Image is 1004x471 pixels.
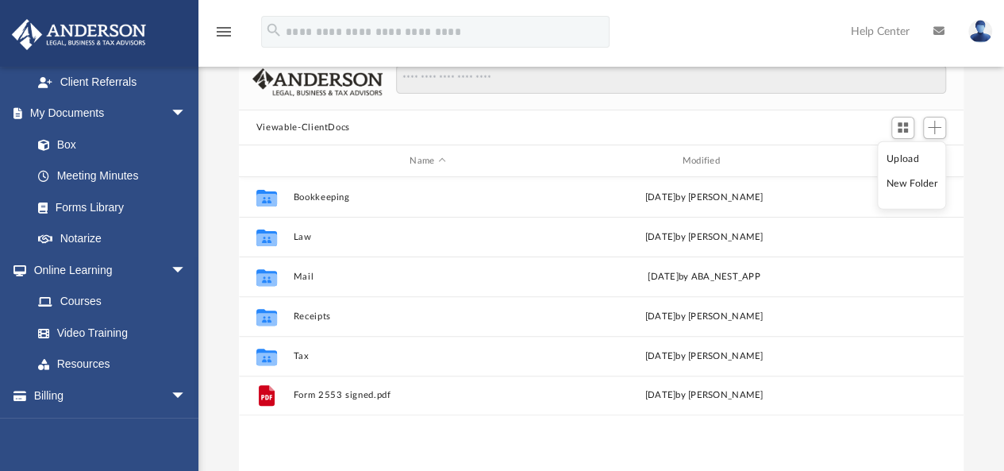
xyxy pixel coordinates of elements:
[22,66,202,98] a: Client Referrals
[214,30,233,41] a: menu
[22,160,202,192] a: Meeting Minutes
[292,154,562,168] div: Name
[22,191,194,223] a: Forms Library
[22,286,202,318] a: Courses
[293,272,562,282] button: Mail
[569,230,838,245] div: [DATE] by [PERSON_NAME]
[569,388,838,403] div: [DATE] by [PERSON_NAME]
[887,151,937,168] li: Upload
[293,351,562,361] button: Tax
[7,19,151,50] img: Anderson Advisors Platinum Portal
[171,380,202,412] span: arrow_drop_down
[171,98,202,130] span: arrow_drop_down
[293,391,562,401] button: Form 2553 signed.pdf
[11,411,210,443] a: Events Calendar
[396,64,946,95] input: Search files and folders
[22,223,202,255] a: Notarize
[887,176,937,192] li: New Folder
[877,141,946,210] ul: Add
[968,20,992,43] img: User Pic
[22,349,202,380] a: Resources
[214,22,233,41] i: menu
[923,117,947,139] button: Add
[11,380,210,411] a: Billingarrow_drop_down
[293,192,562,203] button: Bookkeeping
[265,21,283,39] i: search
[22,129,194,160] a: Box
[293,232,562,242] button: Law
[569,191,838,205] div: [DATE] by [PERSON_NAME]
[845,154,956,168] div: id
[891,117,915,139] button: Switch to Grid View
[171,254,202,287] span: arrow_drop_down
[569,270,838,284] div: [DATE] by ABA_NEST_APP
[293,311,562,322] button: Receipts
[246,154,286,168] div: id
[256,121,350,135] button: Viewable-ClientDocs
[569,154,839,168] div: Modified
[11,254,202,286] a: Online Learningarrow_drop_down
[569,349,838,364] div: [DATE] by [PERSON_NAME]
[569,310,838,324] div: [DATE] by [PERSON_NAME]
[22,317,194,349] a: Video Training
[11,98,202,129] a: My Documentsarrow_drop_down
